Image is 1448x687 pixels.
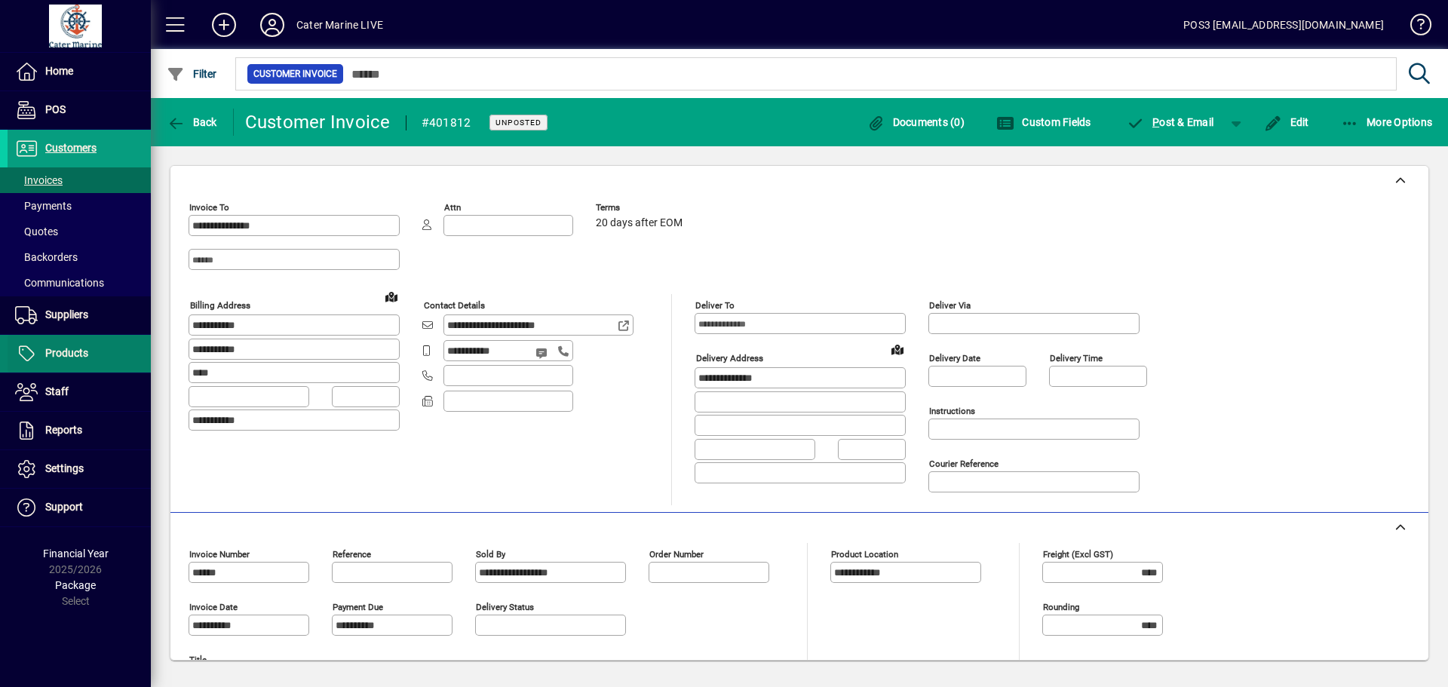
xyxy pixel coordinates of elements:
span: POS [45,103,66,115]
span: Staff [45,385,69,397]
span: Reports [45,424,82,436]
button: Add [200,11,248,38]
span: ost & Email [1127,116,1214,128]
span: Home [45,65,73,77]
span: Custom Fields [996,116,1091,128]
span: More Options [1341,116,1433,128]
mat-label: Sold by [476,549,505,560]
a: Settings [8,450,151,488]
button: More Options [1337,109,1437,136]
a: Payments [8,193,151,219]
mat-label: Delivery status [476,602,534,612]
span: 20 days after EOM [596,217,683,229]
span: Suppliers [45,308,88,320]
a: Knowledge Base [1399,3,1429,52]
a: Staff [8,373,151,411]
span: Back [167,116,217,128]
a: Support [8,489,151,526]
mat-label: Reference [333,549,371,560]
button: Edit [1260,109,1313,136]
mat-label: Title [189,655,207,665]
span: Customer Invoice [253,66,337,81]
mat-label: Delivery date [929,353,980,363]
span: Support [45,501,83,513]
a: Backorders [8,244,151,270]
span: Unposted [495,118,541,127]
span: Customers [45,142,97,154]
span: Package [55,579,96,591]
a: Communications [8,270,151,296]
mat-label: Delivery time [1050,353,1103,363]
button: Send SMS [525,335,561,371]
span: Filter [167,68,217,80]
mat-label: Attn [444,202,461,213]
button: Back [163,109,221,136]
span: Products [45,347,88,359]
span: Terms [596,203,686,213]
a: View on map [885,337,910,361]
mat-label: Payment due [333,602,383,612]
mat-label: Invoice To [189,202,229,213]
span: Financial Year [43,547,109,560]
div: Customer Invoice [245,110,391,134]
a: Products [8,335,151,373]
mat-label: Deliver To [695,300,735,311]
a: POS [8,91,151,129]
mat-label: Product location [831,549,898,560]
button: Filter [163,60,221,87]
mat-label: Freight (excl GST) [1043,549,1113,560]
mat-label: Invoice date [189,602,238,612]
mat-label: Deliver via [929,300,971,311]
div: POS3 [EMAIL_ADDRESS][DOMAIN_NAME] [1183,13,1384,37]
span: Payments [15,200,72,212]
button: Profile [248,11,296,38]
button: Post & Email [1119,109,1222,136]
span: P [1152,116,1159,128]
span: Backorders [15,251,78,263]
div: Cater Marine LIVE [296,13,383,37]
mat-label: Order number [649,549,704,560]
button: Custom Fields [992,109,1095,136]
span: Communications [15,277,104,289]
span: Documents (0) [867,116,965,128]
mat-label: Courier Reference [929,459,999,469]
mat-label: Instructions [929,406,975,416]
div: #401812 [422,111,471,135]
a: Home [8,53,151,90]
span: Quotes [15,225,58,238]
span: Settings [45,462,84,474]
a: Reports [8,412,151,449]
a: Suppliers [8,296,151,334]
mat-label: Invoice number [189,549,250,560]
a: View on map [379,284,403,308]
a: Invoices [8,167,151,193]
span: Invoices [15,174,63,186]
a: Quotes [8,219,151,244]
app-page-header-button: Back [151,109,234,136]
button: Documents (0) [863,109,968,136]
mat-label: Rounding [1043,602,1079,612]
span: Edit [1264,116,1309,128]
